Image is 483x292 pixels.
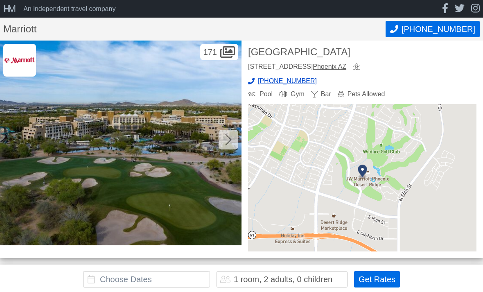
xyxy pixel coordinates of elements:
a: HM [3,4,20,14]
span: [PHONE_NUMBER] [258,78,317,84]
img: Marriott [3,44,36,77]
a: view map [353,63,363,71]
div: 1 room, 2 adults, 0 children [234,275,332,283]
a: facebook [442,3,448,14]
span: M [8,3,14,14]
div: An independent travel company [23,6,115,12]
img: map [248,104,476,251]
a: Phoenix AZ [313,63,346,70]
a: twitter [455,3,465,14]
button: Call [386,21,480,37]
div: Pool [248,91,273,97]
div: Pets Allowed [338,91,385,97]
div: 171 [200,44,238,60]
span: [PHONE_NUMBER] [402,25,475,34]
h1: Marriott [3,24,386,34]
span: H [3,3,8,14]
button: Get Rates [354,271,400,287]
input: Choose Dates [83,271,210,287]
div: Bar [311,91,331,97]
div: [STREET_ADDRESS] [248,63,346,71]
div: Gym [279,91,305,97]
a: instagram [471,3,480,14]
h2: [GEOGRAPHIC_DATA] [248,47,476,57]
